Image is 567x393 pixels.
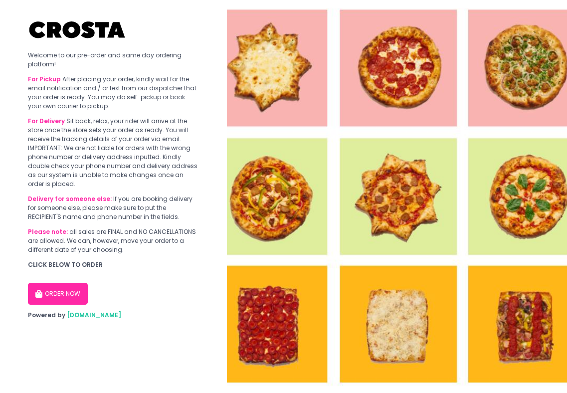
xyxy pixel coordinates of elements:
[28,51,199,69] div: Welcome to our pre-order and same day ordering platform!
[67,311,121,319] a: [DOMAIN_NAME]
[28,260,199,269] div: CLICK BELOW TO ORDER
[28,227,68,236] b: Please note:
[28,195,199,221] div: If you are booking delivery for someone else, please make sure to put the RECIPIENT'S name and ph...
[28,311,199,320] div: Powered by
[28,75,199,111] div: After placing your order, kindly wait for the email notification and / or text from our dispatche...
[28,75,61,83] b: For Pickup
[28,117,199,189] div: Sit back, relax, your rider will arrive at the store once the store sets your order as ready. You...
[28,283,88,305] button: ORDER NOW
[28,117,65,125] b: For Delivery
[28,227,199,254] div: all sales are FINAL and NO CANCELLATIONS are allowed. We can, however, move your order to a diffe...
[28,15,128,45] img: Crosta Pizzeria
[28,195,112,203] b: Delivery for someone else:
